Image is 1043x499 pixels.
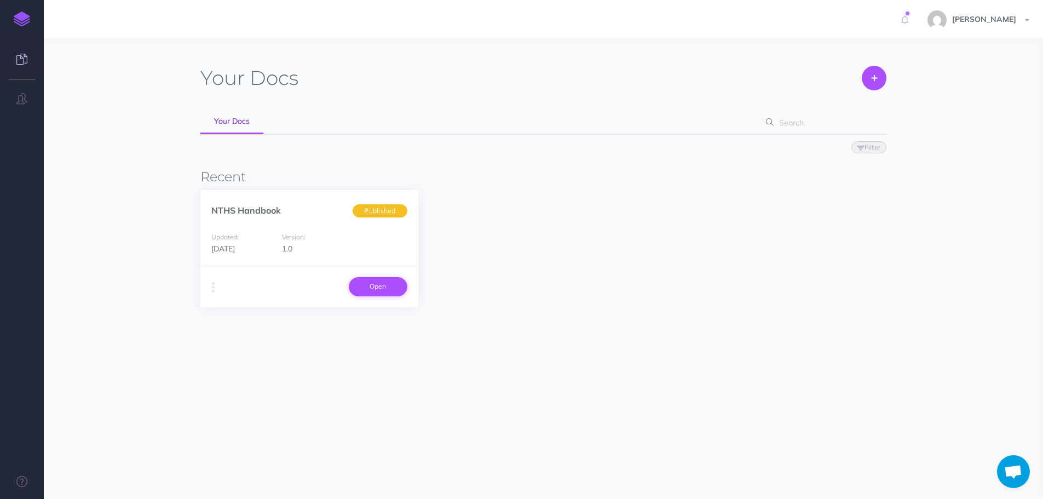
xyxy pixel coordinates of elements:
[211,233,239,241] small: Updated:
[200,66,245,90] span: Your
[14,12,30,27] img: logo-mark.svg
[214,116,250,126] span: Your Docs
[776,113,869,133] input: Search
[282,244,292,254] span: 1.0
[282,233,306,241] small: Version:
[851,141,886,153] button: Filter
[211,205,281,216] a: NTHS Handbook
[212,280,215,295] i: More actions
[211,244,235,254] span: [DATE]
[927,10,947,30] img: e15ca27c081d2886606c458bc858b488.jpg
[997,455,1030,488] div: Open chat
[200,170,886,184] h3: Recent
[200,66,298,90] h1: Docs
[200,110,263,134] a: Your Docs
[947,14,1022,24] span: [PERSON_NAME]
[349,277,407,296] a: Open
